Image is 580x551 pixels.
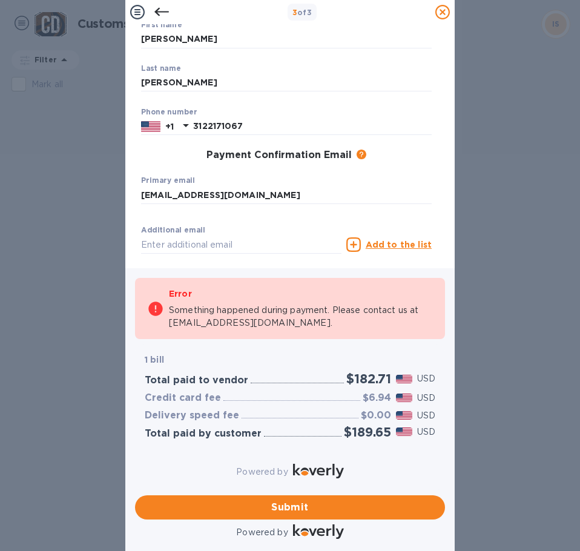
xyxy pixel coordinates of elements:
[145,500,435,515] span: Submit
[141,74,432,92] input: Enter your last name
[417,409,435,422] p: USD
[292,8,297,17] span: 3
[165,120,174,133] p: +1
[346,371,391,386] h2: $182.71
[145,428,262,440] h3: Total paid by customer
[141,236,341,254] input: Enter additional email
[141,186,432,204] input: Enter your primary email
[417,426,435,438] p: USD
[361,410,391,421] h3: $0.00
[366,240,432,249] u: Add to the list
[145,410,239,421] h3: Delivery speed fee
[417,372,435,385] p: USD
[141,120,160,133] img: US
[193,117,432,136] input: Enter your phone number
[396,375,412,383] img: USD
[396,394,412,402] img: USD
[292,8,312,17] b: of 3
[141,256,341,269] p: Email address will be added to the list of emails
[145,392,221,404] h3: Credit card fee
[145,355,164,365] b: 1 bill
[293,524,344,539] img: Logo
[141,227,205,234] label: Additional email
[417,392,435,404] p: USD
[169,304,433,329] p: Something happened during payment. Please contact us at [EMAIL_ADDRESS][DOMAIN_NAME].
[363,392,391,404] h3: $6.94
[135,495,445,520] button: Submit
[169,289,192,299] b: Error
[236,526,288,539] p: Powered by
[141,108,197,116] label: Phone number
[293,464,344,478] img: Logo
[396,427,412,436] img: USD
[344,424,391,440] h2: $189.65
[145,375,248,386] h3: Total paid to vendor
[396,411,412,420] img: USD
[141,65,181,72] label: Last name
[141,22,182,29] label: First name
[236,466,288,478] p: Powered by
[141,177,195,185] label: Primary email
[206,150,352,161] h3: Payment Confirmation Email
[141,30,432,48] input: Enter your first name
